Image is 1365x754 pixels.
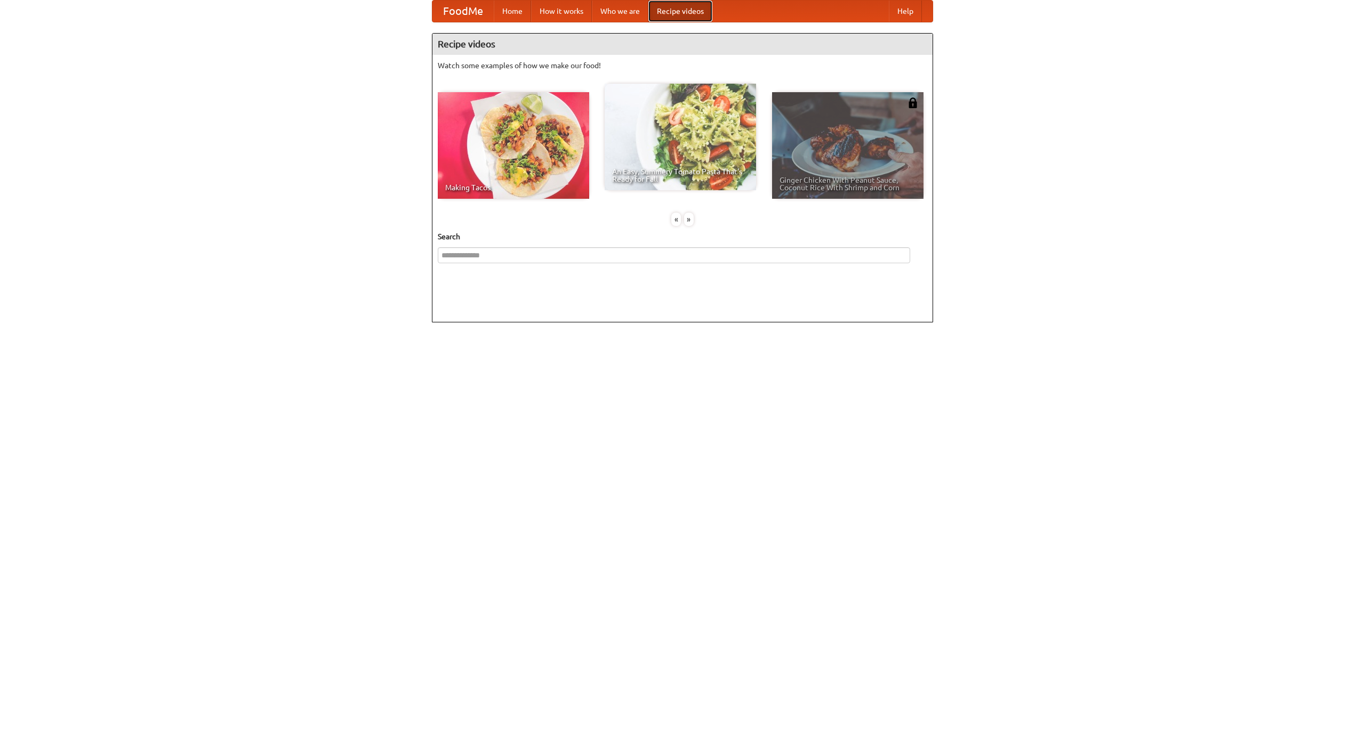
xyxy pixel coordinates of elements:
h5: Search [438,231,927,242]
span: Making Tacos [445,184,582,191]
a: Home [494,1,531,22]
a: How it works [531,1,592,22]
p: Watch some examples of how we make our food! [438,60,927,71]
a: Making Tacos [438,92,589,199]
img: 483408.png [908,98,918,108]
span: An Easy, Summery Tomato Pasta That's Ready for Fall [612,168,749,183]
a: Help [889,1,922,22]
a: Who we are [592,1,648,22]
div: « [671,213,681,226]
a: Recipe videos [648,1,712,22]
h4: Recipe videos [432,34,933,55]
div: » [684,213,694,226]
a: FoodMe [432,1,494,22]
a: An Easy, Summery Tomato Pasta That's Ready for Fall [605,84,756,190]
